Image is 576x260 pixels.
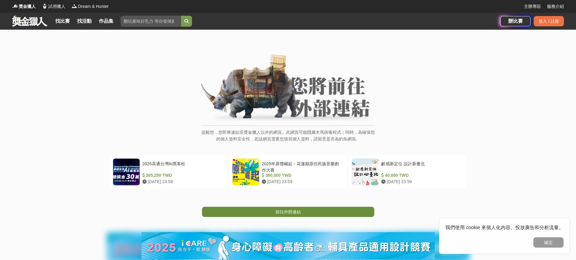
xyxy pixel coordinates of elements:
[524,3,541,10] a: 主辦專區
[75,17,94,25] a: 找活動
[142,179,222,185] div: [DATE] 23:59
[110,155,227,189] a: 2025高通台灣AI黑客松 305,250 TWD [DATE] 23:59
[96,17,116,25] a: 作品集
[78,3,109,10] span: Dream & Hunter
[202,207,374,217] a: 前往外部連結
[42,3,48,9] img: Logo
[53,17,72,25] a: 找比賽
[71,3,109,10] a: LogoDream & Hunter
[445,225,564,230] span: 我們使用 cookie 來個人化內容、投放廣告和分析流量。
[12,3,36,10] a: Logo獎金獵人
[262,161,341,172] div: 2025年原聲崛起－花蓮縣原住民族音樂創作大賽
[381,161,461,172] div: 齡感新定位 設計新臺北
[533,237,564,248] button: 確定
[534,16,564,26] div: 登入 / 註冊
[42,3,65,10] a: Logo試用獵人
[500,16,531,26] a: 辦比賽
[229,155,347,189] a: 2025年原聲崛起－花蓮縣原住民族音樂創作大賽 380,000 TWD [DATE] 23:59
[262,179,341,185] div: [DATE] 23:59
[121,16,181,27] input: 翻玩臺味好乳力 等你發揮創意！
[381,172,461,179] div: 40,000 TWD
[12,3,18,9] img: Logo
[142,161,222,172] div: 2025高通台灣AI黑客松
[349,155,466,189] a: 齡感新定位 設計新臺北 40,000 TWD [DATE] 23:59
[142,232,435,259] img: 82ada7f3-464c-43f2-bb4a-5bc5a90ad784.jpg
[275,209,301,214] span: 前往外部連結
[48,3,65,10] span: 試用獵人
[381,179,461,185] div: [DATE] 23:59
[71,3,77,9] img: Logo
[19,3,36,10] span: 獎金獵人
[547,3,564,10] a: 服務介紹
[201,54,375,123] img: External Link Banner
[262,172,341,179] div: 380,000 TWD
[142,172,222,179] div: 305,250 TWD
[201,129,375,149] p: 提醒您，您即將連結至獎金獵人以外的網頁。此網頁可能隱藏木馬病毒程式；同時，為確保您的個人資料安全性，若該網頁需要您填寫個人資料，請留意是否為釣魚網頁。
